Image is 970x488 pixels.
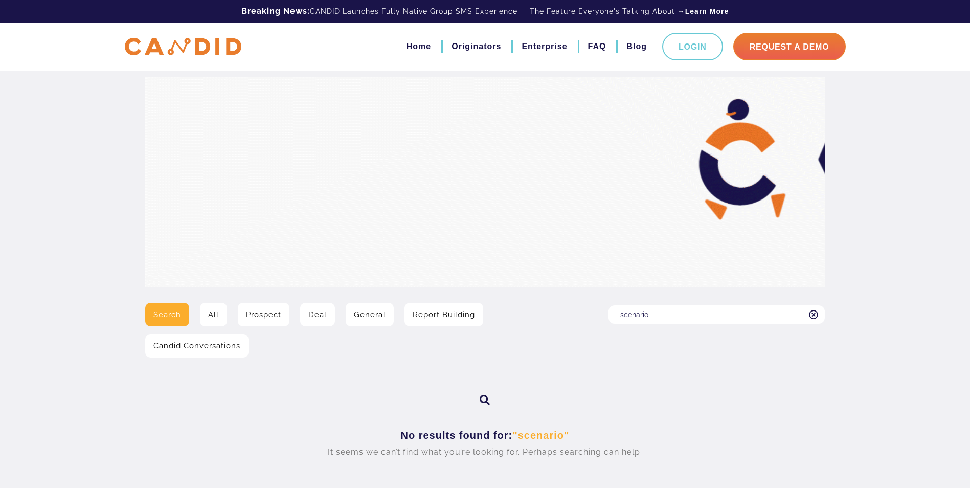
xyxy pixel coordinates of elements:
img: Video Library Hero [145,77,825,287]
a: Originators [452,38,501,55]
img: CANDID APP [125,38,241,56]
a: Deal [300,303,335,326]
a: All [200,303,227,326]
a: Blog [626,38,647,55]
a: Prospect [238,303,289,326]
a: Learn More [685,6,729,16]
a: FAQ [588,38,606,55]
p: It seems we can’t find what you’re looking for. Perhaps searching can help. [153,443,818,461]
a: Enterprise [522,38,567,55]
a: Login [662,33,723,60]
span: "scenario" [512,430,569,441]
a: Candid Conversations [145,334,249,358]
a: General [346,303,394,326]
a: Request A Demo [733,33,846,60]
a: Home [407,38,431,55]
a: Report Building [404,303,483,326]
b: Breaking News: [241,6,310,16]
h3: No results found for: [153,429,818,442]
